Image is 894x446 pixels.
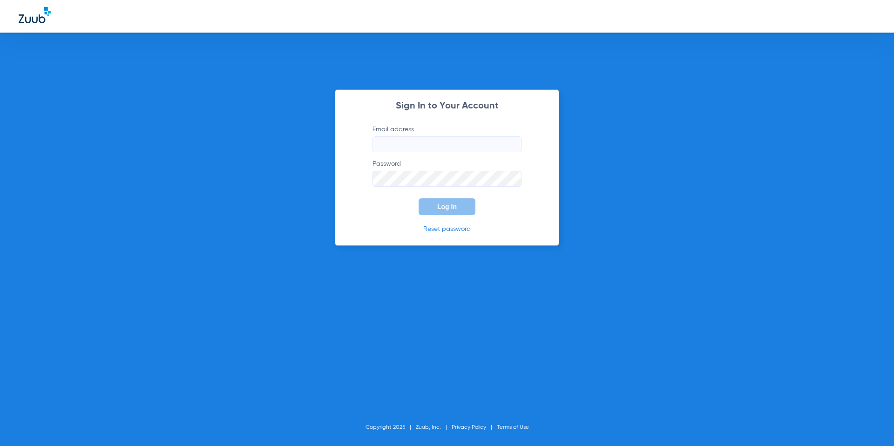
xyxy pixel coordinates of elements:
[19,7,51,23] img: Zuub Logo
[372,125,521,152] label: Email address
[372,159,521,187] label: Password
[416,423,452,432] li: Zuub, Inc.
[423,226,471,232] a: Reset password
[437,203,457,210] span: Log In
[366,423,416,432] li: Copyright 2025
[452,425,486,430] a: Privacy Policy
[419,198,475,215] button: Log In
[372,171,521,187] input: Password
[372,136,521,152] input: Email address
[497,425,529,430] a: Terms of Use
[359,101,535,111] h2: Sign In to Your Account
